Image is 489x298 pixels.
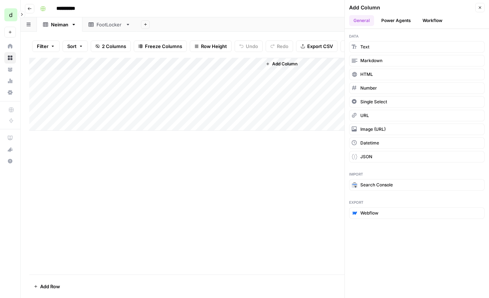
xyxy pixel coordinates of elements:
[235,40,263,52] button: Undo
[91,40,131,52] button: 2 Columns
[263,59,300,69] button: Add Column
[272,61,297,67] span: Add Column
[51,21,68,28] div: Neiman
[4,40,16,52] a: Home
[360,210,378,216] span: Webflow
[190,40,232,52] button: Row Height
[360,140,379,146] span: Datetime
[145,43,182,50] span: Freeze Columns
[63,40,88,52] button: Sort
[102,43,126,50] span: 2 Columns
[4,75,16,87] a: Usage
[349,82,485,94] button: Number
[349,199,485,205] span: Export
[9,10,13,19] span: d
[32,40,60,52] button: Filter
[349,33,485,39] span: Data
[360,154,372,160] span: JSON
[360,112,369,119] span: URL
[349,124,485,135] button: Image (URL)
[4,155,16,167] button: Help + Support
[360,71,373,78] span: HTML
[349,137,485,149] button: Datetime
[360,99,387,105] span: Single Select
[96,21,123,28] div: FootLocker
[29,281,64,292] button: Add Row
[4,144,16,155] button: What's new?
[246,43,258,50] span: Undo
[349,69,485,80] button: HTML
[360,57,382,64] span: Markdown
[360,182,393,188] span: Search Console
[296,40,338,52] button: Export CSV
[418,15,447,26] button: Workflow
[340,40,382,52] button: Import CSV
[360,126,386,133] span: Image (URL)
[201,43,227,50] span: Row Height
[349,207,485,219] button: Webflow
[4,64,16,75] a: Your Data
[360,44,369,50] span: Text
[4,6,16,24] button: Workspace: dmitriy-testing-0
[360,85,377,91] span: Number
[266,40,293,52] button: Redo
[349,179,485,191] button: Search Console
[349,110,485,121] button: URL
[349,96,485,108] button: Single Select
[4,87,16,98] a: Settings
[349,15,374,26] button: General
[37,43,48,50] span: Filter
[134,40,187,52] button: Freeze Columns
[37,17,82,32] a: Neiman
[277,43,288,50] span: Redo
[377,15,415,26] button: Power Agents
[349,41,485,53] button: Text
[349,55,485,66] button: Markdown
[307,43,333,50] span: Export CSV
[82,17,137,32] a: FootLocker
[349,151,485,163] button: JSON
[349,171,485,177] span: Import
[67,43,77,50] span: Sort
[4,52,16,64] a: Browse
[40,283,60,290] span: Add Row
[5,144,16,155] div: What's new?
[4,132,16,144] a: AirOps Academy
